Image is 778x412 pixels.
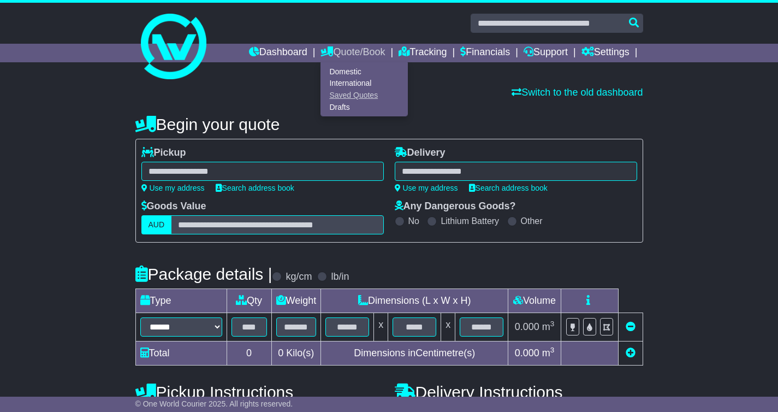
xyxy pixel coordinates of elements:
div: Quote/Book [320,62,408,116]
span: 0 [278,348,283,358]
a: Financials [460,44,510,62]
a: Use my address [141,184,205,192]
sup: 3 [550,346,555,354]
span: © One World Courier 2025. All rights reserved. [135,399,293,408]
td: Type [135,289,227,313]
a: Switch to the old dashboard [512,87,643,98]
label: kg/cm [286,271,312,283]
span: m [542,348,555,358]
h4: Begin your quote [135,115,643,133]
td: Dimensions (L x W x H) [321,289,508,313]
h4: Delivery Instructions [395,383,643,401]
label: AUD [141,215,172,234]
a: Add new item [626,348,636,358]
a: Search address book [216,184,294,192]
h4: Pickup Instructions [135,383,384,401]
td: 0 [227,342,271,366]
span: 0.000 [515,348,539,358]
td: Weight [271,289,321,313]
sup: 3 [550,320,555,328]
a: Support [524,44,568,62]
label: No [408,216,419,226]
td: x [441,313,455,342]
span: m [542,321,555,332]
a: Dashboard [249,44,307,62]
a: Domestic [321,66,407,78]
label: Goods Value [141,201,206,213]
span: 0.000 [515,321,539,332]
td: x [374,313,388,342]
a: Saved Quotes [321,90,407,102]
label: Lithium Battery [441,216,499,226]
a: Settings [581,44,629,62]
label: Any Dangerous Goods? [395,201,516,213]
a: Remove this item [626,321,636,332]
a: Quote/Book [320,44,385,62]
a: International [321,78,407,90]
td: Qty [227,289,271,313]
a: Drafts [321,101,407,113]
a: Use my address [395,184,458,192]
td: Kilo(s) [271,342,321,366]
label: Delivery [395,147,446,159]
label: lb/in [331,271,349,283]
td: Total [135,342,227,366]
td: Dimensions in Centimetre(s) [321,342,508,366]
h4: Package details | [135,265,272,283]
a: Search address book [469,184,548,192]
label: Pickup [141,147,186,159]
label: Other [521,216,543,226]
td: Volume [508,289,561,313]
a: Tracking [399,44,447,62]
